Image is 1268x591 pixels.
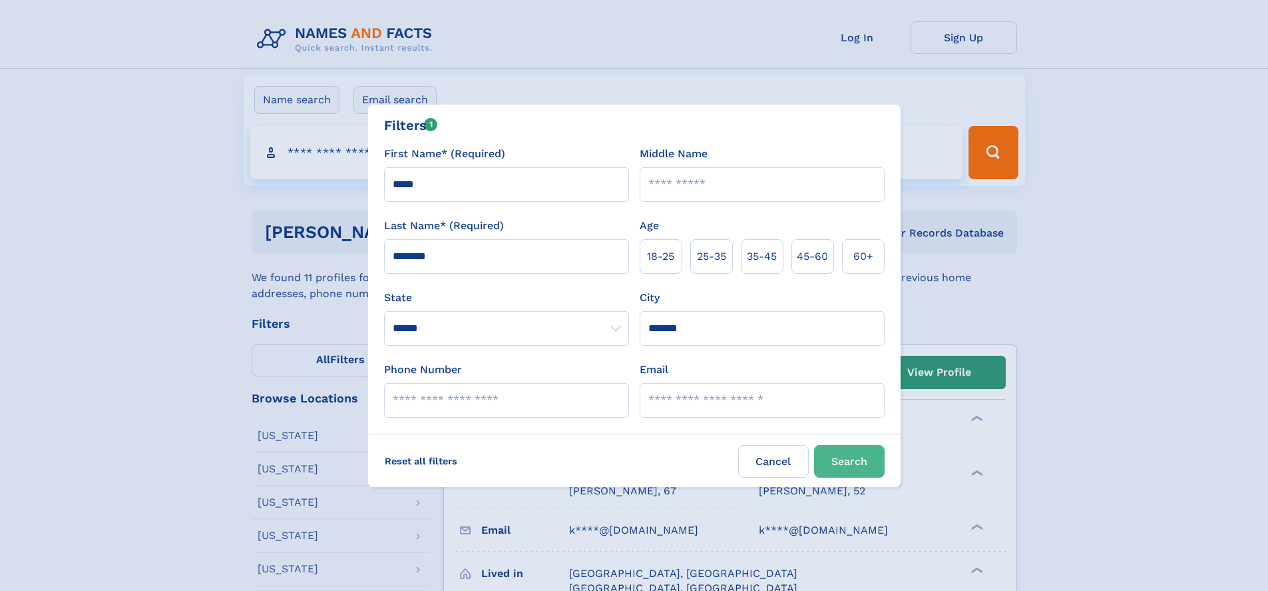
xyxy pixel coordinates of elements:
label: Middle Name [640,146,708,162]
button: Search [814,445,885,478]
span: 25‑35 [697,249,726,265]
label: State [384,290,629,306]
label: First Name* (Required) [384,146,505,162]
label: Email [640,362,668,378]
label: Cancel [738,445,809,478]
span: 18‑25 [647,249,674,265]
span: 45‑60 [797,249,828,265]
label: City [640,290,660,306]
span: 60+ [853,249,873,265]
label: Reset all filters [376,445,466,477]
label: Phone Number [384,362,462,378]
label: Age [640,218,659,234]
div: Filters [384,115,438,135]
label: Last Name* (Required) [384,218,504,234]
span: 35‑45 [747,249,777,265]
